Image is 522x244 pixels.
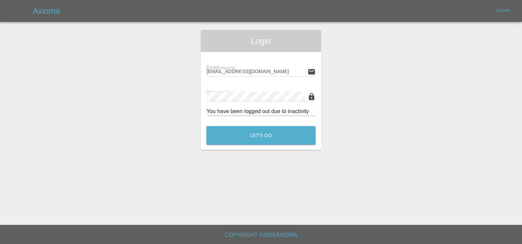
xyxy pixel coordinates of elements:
[219,66,236,70] small: (required)
[228,91,245,95] small: (required)
[206,90,245,95] span: Password
[206,65,235,70] span: Email
[206,36,316,46] span: Login
[33,5,60,16] h5: Axioma
[492,5,514,16] a: Login
[206,126,316,145] button: Let's Go
[206,107,316,116] div: You have been logged out due to inactivity
[5,230,517,240] h6: Copyright © 2025 Axioma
